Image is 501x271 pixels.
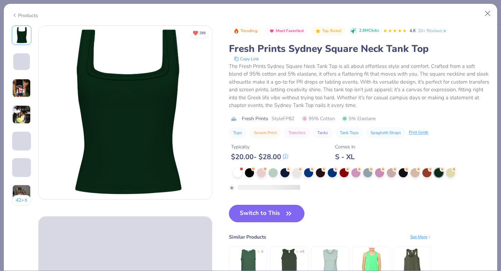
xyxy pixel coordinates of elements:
[229,62,489,109] div: The Fresh Prints Sydney Square Neck Tank Top is all about effortless style and comfort. Crafted f...
[409,28,415,33] span: 4.8
[231,153,288,161] div: $ 20.00 - $ 28.00
[296,249,299,252] div: ★
[313,128,332,138] button: Tanks
[311,26,345,36] button: Badge Button
[12,195,32,206] button: 42+
[12,185,31,203] img: User generated content
[229,42,489,55] div: Fresh Prints Sydney Square Neck Tank Top
[229,205,304,222] button: Switch to This
[359,28,379,34] span: 2.8M Clicks
[229,116,238,122] img: brand logo
[12,79,31,98] img: User generated content
[269,28,275,34] img: Most Favorited sort
[39,26,212,199] img: Front
[12,12,38,19] div: Products
[12,150,13,169] img: User generated content
[300,249,304,254] div: 4.5
[284,128,310,138] button: Transfers
[229,233,266,241] div: Similar Products
[230,26,261,36] button: Badge Button
[250,128,281,138] button: Screen Print
[233,28,239,34] img: Trending sort
[335,143,355,150] div: Comes In
[229,128,246,138] button: Tops
[231,143,288,150] div: Typically
[276,29,304,33] span: Most Favorited
[322,29,342,33] span: Top Rated
[257,249,260,252] div: ★
[383,25,407,37] div: 4.8 Stars
[315,28,321,34] img: Top Rated sort
[366,128,405,138] button: Spaghetti Straps
[265,26,307,36] button: Badge Button
[13,27,30,44] img: Front
[190,28,209,38] button: Unlike
[261,249,263,254] div: 5
[410,234,431,240] div: See More
[302,115,335,122] span: 95% Cotton
[336,128,363,138] button: Tank Tops
[481,7,494,20] button: Close
[12,177,13,196] img: User generated content
[409,130,428,135] div: Print Guide
[199,31,206,35] span: 288
[242,115,268,122] span: Fresh Prints
[335,153,355,161] div: S - XL
[12,105,31,124] img: User generated content
[272,115,294,122] span: Style FP82
[240,29,257,33] span: Trending
[418,28,447,34] a: 20+ Reviews
[342,115,376,122] span: 5% Elastane
[232,55,261,62] button: copy to clipboard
